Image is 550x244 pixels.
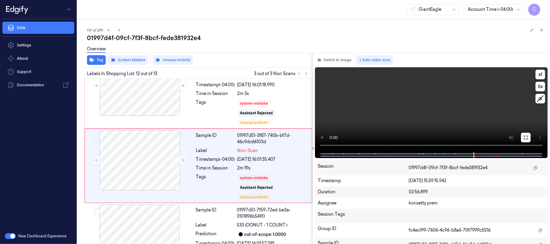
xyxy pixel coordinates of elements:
div: 02:56.899 [409,189,545,195]
button: Toggle Navigation [65,5,74,14]
button: Unusual Activity [153,55,193,65]
a: Settings [2,39,74,51]
span: 117 of 279 [87,28,103,33]
div: 01997d51-3f87-740b-bf7d-46c9dc66103d [237,132,308,145]
div: Tags [196,174,235,199]
div: 2m 19s [237,165,308,171]
div: Group ID [318,226,409,235]
div: Sample ID [196,207,235,220]
div: Assistant Rejected [240,110,273,116]
button: About [2,52,74,65]
button: Auto video sync [356,55,393,65]
div: Timestamp (-04:00) [196,82,235,88]
div: Session [318,163,409,173]
button: Select row [94,208,100,214]
div: system-mistake [240,175,268,181]
a: Support [2,66,74,78]
div: out-of-scope: 1.0000 [244,231,286,238]
div: 01997d51-7f59-72ed-be3a-3101896b5490 [237,207,309,220]
div: [DATE] 16:01:35.407 [237,156,308,163]
span: 533 (DONUT - 1 COUNT ) [237,222,288,228]
span: 3 out of 3 Non Scans [254,70,310,77]
div: Prediction [196,231,235,238]
div: [DATE] 15:59:15.942 [409,178,545,184]
span: Non-Scan [237,147,258,154]
div: Timestamp [318,178,409,184]
div: Assistant Rejected [240,185,273,190]
button: Tag [87,55,106,65]
div: Label [196,147,235,154]
button: Select row [94,134,100,140]
a: Documentation [2,79,74,91]
span: 01997d4f-09cf-7f3f-8bcf-fede381932e4 [409,165,487,171]
button: Switch to image [315,55,354,65]
div: Label [196,222,235,228]
button: 0s [536,82,545,91]
button: C [528,4,540,16]
div: system-mistake [240,101,268,106]
div: Duration [318,189,409,195]
span: Labels In Shopping List: 12 out of 13 [87,71,157,77]
div: Session Tags [318,211,409,221]
div: Sample ID [196,132,235,145]
div: 2m 3s [237,90,308,97]
div: Time in Session [196,90,235,97]
button: x1 [536,70,545,79]
div: korisetty prem [409,200,545,206]
div: Unusual activity [240,120,268,125]
div: 01997d4f-09cf-7f3f-8bcf-fede381932e4 [87,34,545,42]
a: Overview [87,46,106,53]
div: Unusual activity [240,195,268,200]
div: Assignee [318,200,409,206]
span: fc4ec9f9-7606-4c96-b8a6-70f7999c5516 [409,227,490,233]
div: [DATE] 16:01:18.990 [237,82,308,88]
div: Timestamp (-04:00) [196,156,235,163]
div: Tags [196,99,235,125]
button: System Mistake [108,55,148,65]
div: Time in Session [196,165,235,171]
a: Data [2,22,74,34]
